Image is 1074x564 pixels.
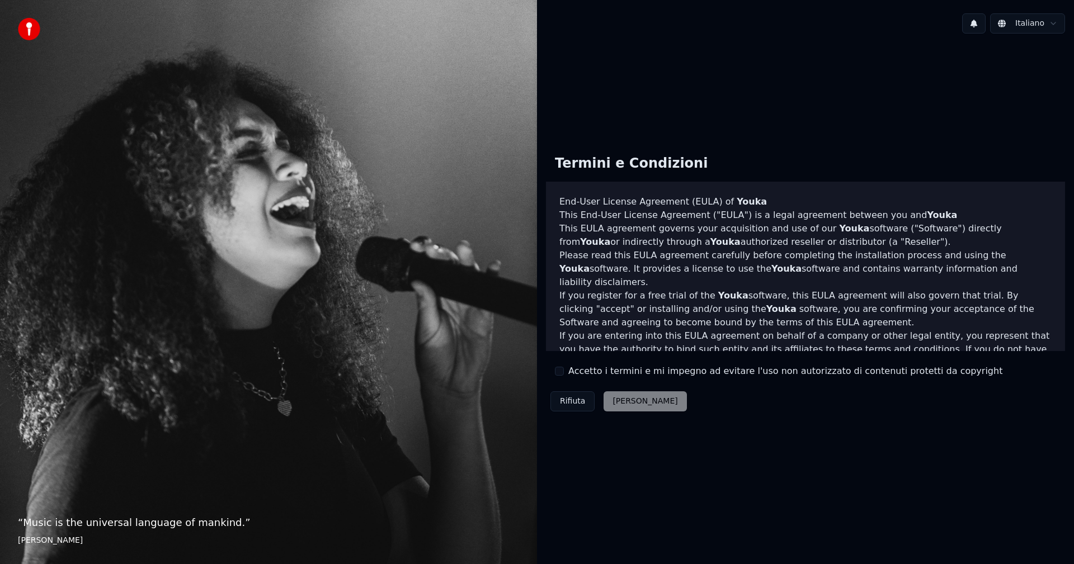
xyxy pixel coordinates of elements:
[766,304,797,314] span: Youka
[546,146,717,182] div: Termini e Condizioni
[559,208,1052,222] p: This End-User License Agreement ("EULA") is a legal agreement between you and
[718,290,748,301] span: Youka
[18,515,519,530] p: “ Music is the universal language of mankind. ”
[18,535,519,546] footer: [PERSON_NAME]
[839,223,869,234] span: Youka
[18,18,40,40] img: youka
[580,236,610,247] span: Youka
[927,210,957,220] span: Youka
[559,329,1052,383] p: If you are entering into this EULA agreement on behalf of a company or other legal entity, you re...
[559,263,590,274] span: Youka
[568,364,1002,378] label: Accetto i termini e mi impegno ad evitare l'uso non autorizzato di contenuti protetti da copyright
[559,195,1052,208] h3: End-User License Agreement (EULA) of
[559,249,1052,289] p: Please read this EULA agreement carefully before completing the installation process and using th...
[559,222,1052,249] p: This EULA agreement governs your acquisition and use of our software ("Software") directly from o...
[550,391,595,411] button: Rifiuta
[771,263,802,274] span: Youka
[710,236,741,247] span: Youka
[737,196,767,207] span: Youka
[559,289,1052,329] p: If you register for a free trial of the software, this EULA agreement will also govern that trial...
